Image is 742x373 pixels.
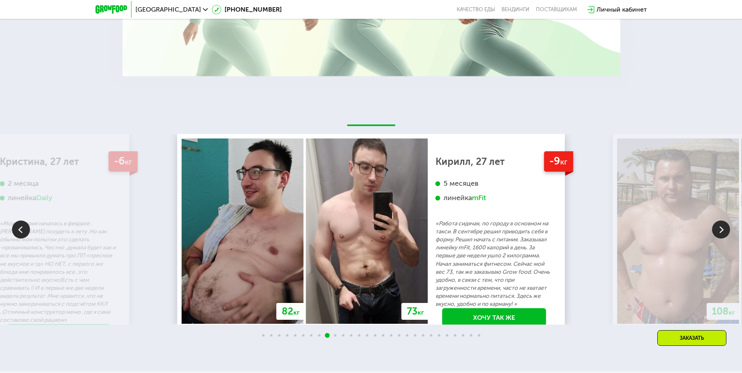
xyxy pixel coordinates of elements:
div: mFit [472,193,486,203]
a: Качество еды [457,6,495,13]
div: -6 [108,151,137,172]
div: поставщикам [536,6,577,13]
div: линейка [436,193,553,203]
a: Хочу так же [7,324,111,342]
span: [GEOGRAPHIC_DATA] [135,6,201,13]
img: Slide left [12,221,30,239]
p: «Работа сидячая, по городу в основном на такси. В сентябре решил приводить себя в форму. Решил на... [436,220,553,308]
span: кг [125,157,132,166]
div: 82 [277,303,305,320]
div: Личный кабинет [597,5,647,14]
span: кг [293,309,300,316]
a: Вендинги [501,6,529,13]
span: кг [418,309,424,316]
div: Daily [36,193,53,203]
a: [PHONE_NUMBER] [212,5,282,14]
div: 73 [402,303,429,320]
div: -9 [544,151,573,172]
img: Slide right [712,221,730,239]
a: Хочу так же [442,308,546,326]
div: Кирилл, 27 лет [436,158,553,166]
span: кг [729,309,735,316]
div: Заказать [657,330,726,346]
span: кг [560,157,567,166]
div: 5 месяцев [436,179,553,188]
div: 108 [707,303,740,320]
